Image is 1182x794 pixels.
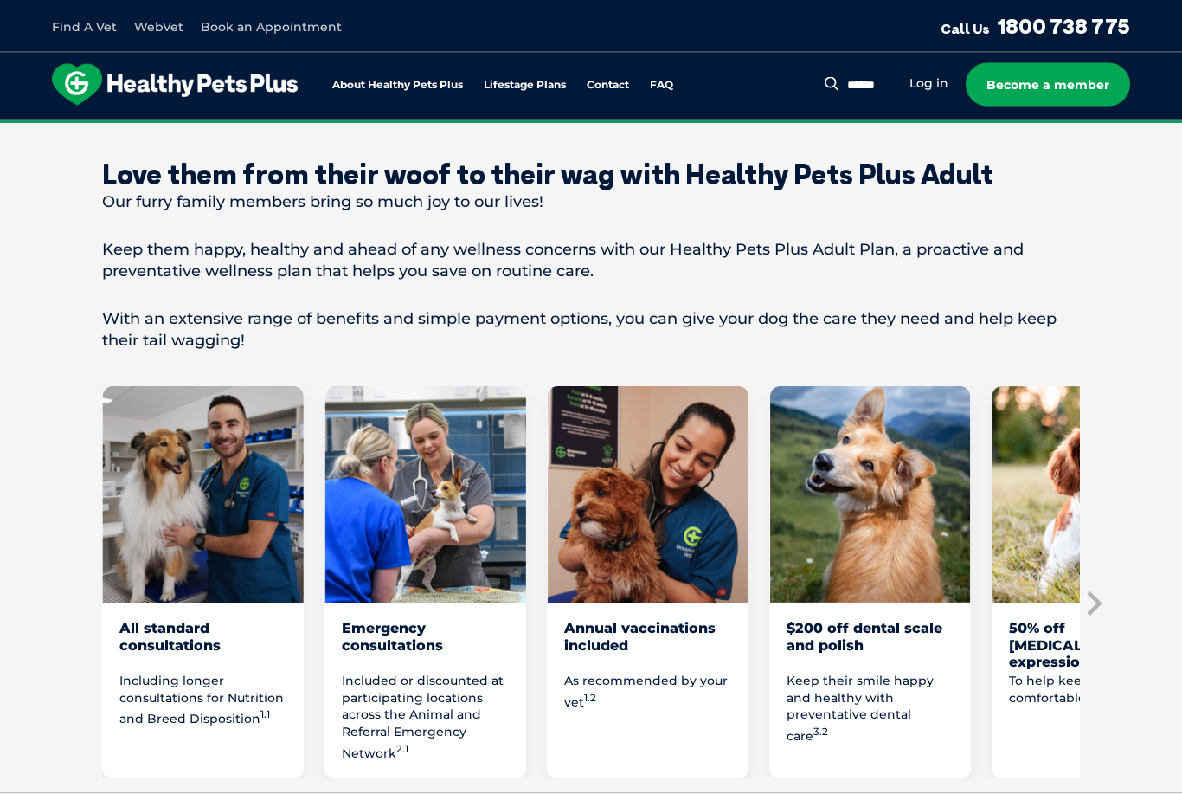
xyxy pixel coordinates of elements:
p: Keep their smile happy and healthy with preventative dental care [787,674,954,746]
li: 1 of 8 [102,387,304,778]
a: FAQ [650,80,673,91]
p: With an extensive range of benefits and simple payment options, you can give your dog the care th... [102,309,1080,352]
div: $200 off dental scale and polish [787,621,954,670]
a: Contact [587,80,629,91]
div: Annual vaccinations included [564,621,731,670]
span: Proactive, preventative wellness program designed to keep your pet healthier and happier for longer [268,121,915,137]
sup: 3.2 [813,726,828,739]
li: 4 of 8 [769,387,971,778]
a: Log in [909,75,948,92]
div: Love them from their woof to their wag with Healthy Pets Plus Adult [102,158,1080,191]
a: WebVet [134,19,183,35]
p: Keep them happy, healthy and ahead of any wellness concerns with our Healthy Pets Plus Adult Plan... [102,240,1080,283]
button: Search [821,75,843,93]
span: Call Us [941,20,990,37]
li: 3 of 8 [547,387,748,778]
a: Find A Vet [52,19,117,35]
a: Call Us1800 738 775 [941,13,1130,39]
p: As recommended by your vet [564,674,731,712]
a: Lifestage Plans [484,80,566,91]
img: hpp-logo [52,64,298,106]
a: Become a member [966,63,1130,107]
div: Emergency consultations [342,621,509,670]
sup: 2.1 [396,744,408,756]
div: All standard consultations [119,621,286,670]
sup: 1.1 [260,709,270,721]
a: Book an Appointment [201,19,342,35]
p: To help keep your dog comfortable [1009,674,1176,707]
sup: 1.2 [584,693,596,705]
p: Including longer consultations for Nutrition and Breed Disposition [119,674,286,728]
div: 50% off [MEDICAL_DATA] expression [1009,621,1176,670]
p: Included or discounted at participating locations across the Animal and Referral Emergency Network [342,674,509,763]
p: Our furry family members bring so much joy to our lives! [102,192,1080,214]
li: 2 of 8 [324,387,526,778]
a: About Healthy Pets Plus [332,80,463,91]
button: Next slide [1080,591,1106,617]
